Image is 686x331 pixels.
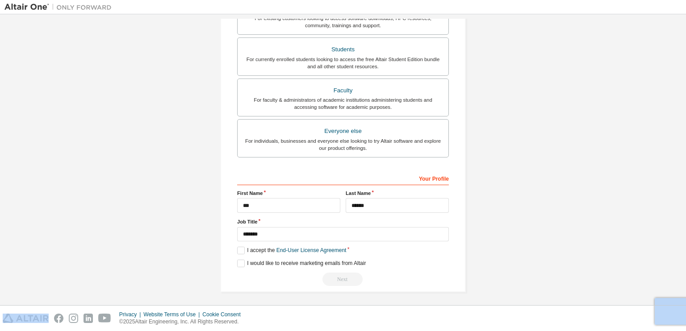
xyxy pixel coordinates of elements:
[243,125,443,137] div: Everyone else
[237,260,366,267] label: I would like to receive marketing emails from Altair
[243,96,443,111] div: For faculty & administrators of academic institutions administering students and accessing softwa...
[237,247,346,254] label: I accept the
[243,56,443,70] div: For currently enrolled students looking to access the free Altair Student Edition bundle and all ...
[3,314,49,323] img: altair_logo.svg
[243,15,443,29] div: For existing customers looking to access software downloads, HPC resources, community, trainings ...
[54,314,63,323] img: facebook.svg
[237,190,340,197] label: First Name
[4,3,116,12] img: Altair One
[143,311,202,318] div: Website Terms of Use
[276,247,347,253] a: End-User License Agreement
[119,318,246,326] p: © 2025 Altair Engineering, Inc. All Rights Reserved.
[243,84,443,97] div: Faculty
[237,171,449,185] div: Your Profile
[69,314,78,323] img: instagram.svg
[98,314,111,323] img: youtube.svg
[346,190,449,197] label: Last Name
[84,314,93,323] img: linkedin.svg
[237,273,449,286] div: Please wait while checking email ...
[202,311,246,318] div: Cookie Consent
[243,43,443,56] div: Students
[237,218,449,225] label: Job Title
[243,137,443,152] div: For individuals, businesses and everyone else looking to try Altair software and explore our prod...
[119,311,143,318] div: Privacy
